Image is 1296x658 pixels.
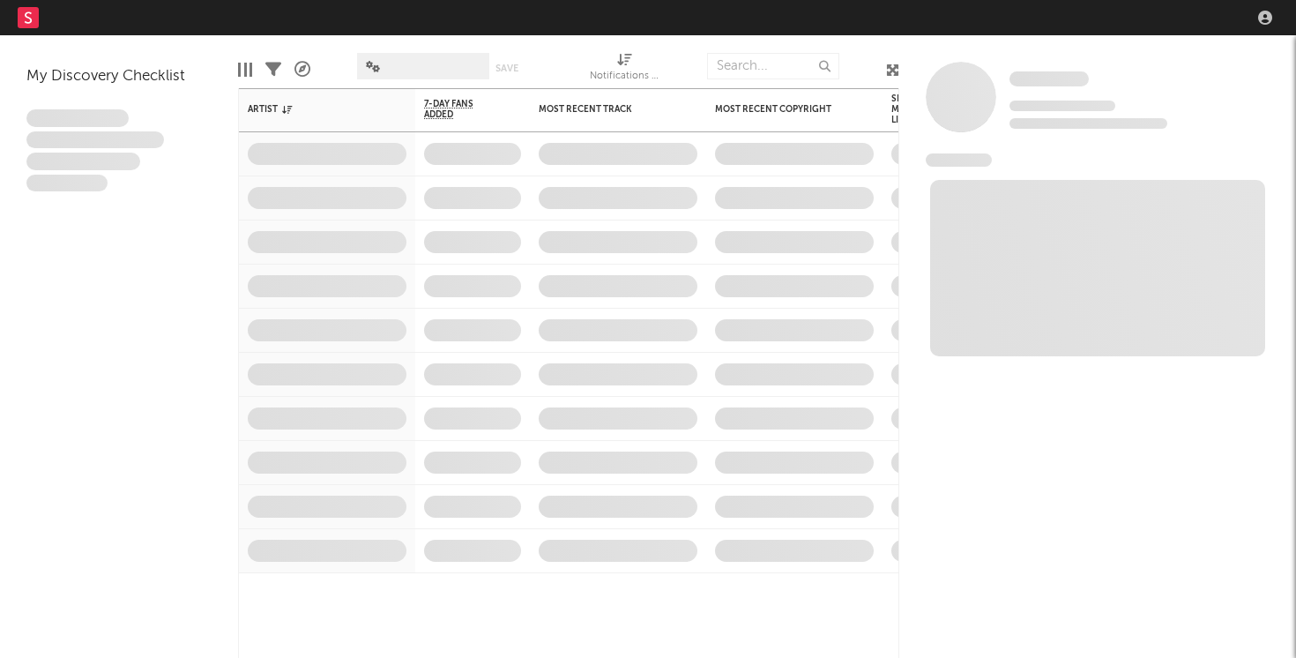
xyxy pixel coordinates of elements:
[1009,71,1089,86] span: Some Artist
[926,153,992,167] span: News Feed
[248,104,380,115] div: Artist
[26,153,140,170] span: Praesent ac interdum
[424,99,495,120] span: 7-Day Fans Added
[265,44,281,95] div: Filters
[238,44,252,95] div: Edit Columns
[495,64,518,73] button: Save
[590,44,660,95] div: Notifications (Artist)
[715,104,847,115] div: Most Recent Copyright
[1009,71,1089,88] a: Some Artist
[1009,101,1115,111] span: Tracking Since: [DATE]
[26,109,129,127] span: Lorem ipsum dolor
[26,131,164,149] span: Integer aliquet in purus et
[707,53,839,79] input: Search...
[26,175,108,192] span: Aliquam viverra
[891,93,953,125] div: Spotify Monthly Listeners
[294,44,310,95] div: A&R Pipeline
[1009,118,1167,129] span: 0 fans last week
[539,104,671,115] div: Most Recent Track
[26,66,212,87] div: My Discovery Checklist
[590,66,660,87] div: Notifications (Artist)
